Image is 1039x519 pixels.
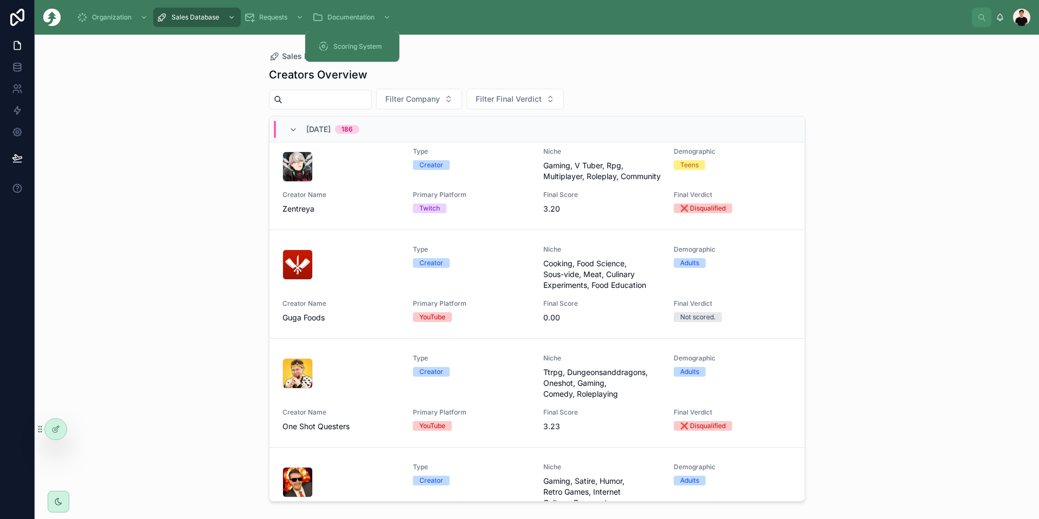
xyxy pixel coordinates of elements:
span: Primary Platform [413,190,530,199]
span: Primary Platform [413,299,530,308]
div: Adults [680,476,699,485]
span: Cooking, Food Science, Sous-vide, Meat, Culinary Experiments, Food Education [543,258,661,291]
span: 3.23 [543,421,661,432]
div: Not scored. [680,312,715,322]
span: Creator Name [282,408,400,417]
div: Creator [419,258,443,268]
div: Creator [419,476,443,485]
span: Sales Database [172,13,219,22]
span: Final Score [543,299,661,308]
div: scrollable content [69,5,972,29]
a: Requests [241,8,309,27]
span: One Shot Questers [282,421,400,432]
span: Demographic [674,147,791,156]
span: Gaming, Satire, Humor, Retro Games, Internet Culture, Commentary [543,476,661,508]
div: Teens [680,160,699,170]
a: TypeCreatorNicheGaming, V Tuber, Rpg, Multiplayer, Roleplay, CommunityDemographicTeensCreator Nam... [269,132,805,230]
span: Demographic [674,354,791,363]
span: Scoring System [333,42,382,51]
img: App logo [43,9,61,26]
span: Niche [543,147,661,156]
button: Select Button [466,89,564,109]
button: Select Button [376,89,462,109]
span: Niche [543,354,661,363]
div: YouTube [419,421,445,431]
a: Organization [74,8,153,27]
span: Final Verdict [674,299,791,308]
span: [DATE] [306,124,331,135]
span: Niche [543,463,661,471]
span: Niche [543,245,661,254]
a: TypeCreatorNicheTtrpg, Dungeonsanddragons, Oneshot, Gaming, Comedy, RoleplayingDemographicAdultsC... [269,339,805,448]
div: Adults [680,367,699,377]
span: Sales Database [282,51,339,62]
span: Organization [92,13,131,22]
div: Twitch [419,203,440,213]
a: Sales Database [269,51,339,62]
a: Sales Database [153,8,241,27]
span: Requests [259,13,287,22]
span: 0.00 [543,312,661,323]
div: ❌ Disqualified [680,203,726,213]
span: Final Verdict [674,190,791,199]
div: ❌ Disqualified [680,421,726,431]
span: Zentreya [282,203,400,214]
div: Adults [680,258,699,268]
span: Filter Company [385,94,440,104]
span: Creator Name [282,190,400,199]
div: 186 [341,125,353,134]
a: TypeCreatorNicheCooking, Food Science, Sous-vide, Meat, Culinary Experiments, Food EducationDemog... [269,230,805,339]
span: Ttrpg, Dungeonsanddragons, Oneshot, Gaming, Comedy, Roleplaying [543,367,661,399]
span: Filter Final Verdict [476,94,542,104]
span: Primary Platform [413,408,530,417]
div: YouTube [419,312,445,322]
span: Creator Name [282,299,400,308]
span: Demographic [674,245,791,254]
span: 3.20 [543,203,661,214]
span: Guga Foods [282,312,400,323]
span: Demographic [674,463,791,471]
span: Type [413,147,530,156]
span: Final Score [543,190,661,199]
span: Final Score [543,408,661,417]
h1: Creators Overview [269,67,367,82]
span: Documentation [327,13,374,22]
span: Type [413,463,530,471]
span: Type [413,354,530,363]
a: Scoring System [312,37,393,56]
span: Type [413,245,530,254]
span: Final Verdict [674,408,791,417]
div: Creator [419,160,443,170]
span: Gaming, V Tuber, Rpg, Multiplayer, Roleplay, Community [543,160,661,182]
a: Documentation [309,8,396,27]
div: Creator [419,367,443,377]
